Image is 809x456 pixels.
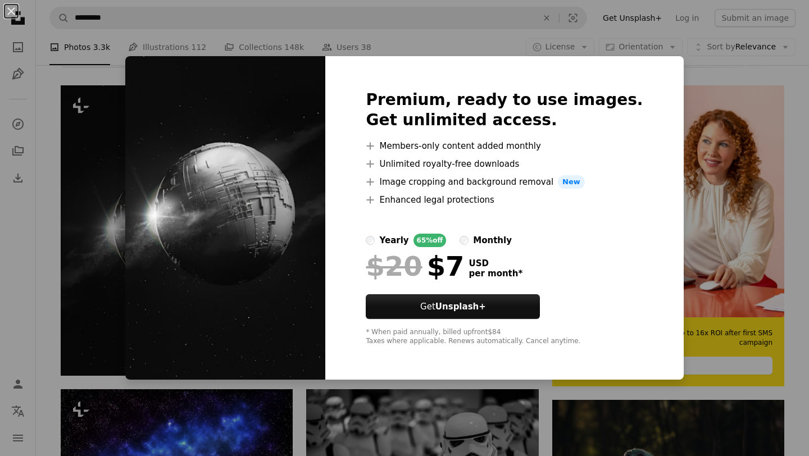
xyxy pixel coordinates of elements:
[366,193,643,207] li: Enhanced legal protections
[435,302,486,312] strong: Unsplash+
[558,175,585,189] span: New
[366,328,643,346] div: * When paid annually, billed upfront $84 Taxes where applicable. Renews automatically. Cancel any...
[366,252,422,281] span: $20
[469,258,522,268] span: USD
[460,236,469,245] input: monthly
[413,234,447,247] div: 65% off
[469,268,522,279] span: per month *
[366,90,643,130] h2: Premium, ready to use images. Get unlimited access.
[473,234,512,247] div: monthly
[379,234,408,247] div: yearly
[366,236,375,245] input: yearly65%off
[366,175,643,189] li: Image cropping and background removal
[366,294,540,319] button: GetUnsplash+
[366,252,464,281] div: $7
[366,139,643,153] li: Members-only content added monthly
[125,56,325,380] img: premium_photo-1674667061200-335314863fad
[366,157,643,171] li: Unlimited royalty-free downloads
